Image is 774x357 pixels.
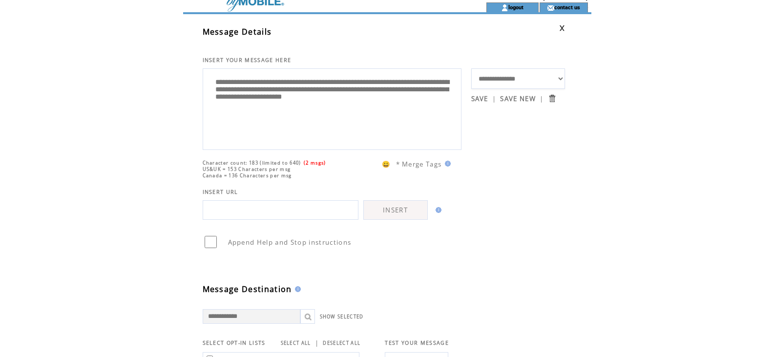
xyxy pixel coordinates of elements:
[203,189,238,195] span: INSERT URL
[382,160,391,168] span: 😀
[323,340,360,346] a: DESELECT ALL
[508,4,523,10] a: logout
[500,94,536,103] a: SAVE NEW
[363,200,428,220] a: INSERT
[292,286,301,292] img: help.gif
[540,94,544,103] span: |
[396,160,442,168] span: * Merge Tags
[228,238,352,247] span: Append Help and Stop instructions
[203,26,272,37] span: Message Details
[433,207,441,213] img: help.gif
[554,4,580,10] a: contact us
[203,339,266,346] span: SELECT OPT-IN LISTS
[547,94,557,103] input: Submit
[203,172,292,179] span: Canada = 136 Characters per msg
[385,339,449,346] span: TEST YOUR MESSAGE
[442,161,451,167] img: help.gif
[501,4,508,12] img: account_icon.gif
[320,314,364,320] a: SHOW SELECTED
[304,160,326,166] span: (2 msgs)
[492,94,496,103] span: |
[203,166,291,172] span: US&UK = 153 Characters per msg
[203,160,301,166] span: Character count: 183 (limited to 640)
[203,284,292,294] span: Message Destination
[203,57,292,63] span: INSERT YOUR MESSAGE HERE
[471,94,488,103] a: SAVE
[315,338,319,347] span: |
[281,340,311,346] a: SELECT ALL
[547,4,554,12] img: contact_us_icon.gif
